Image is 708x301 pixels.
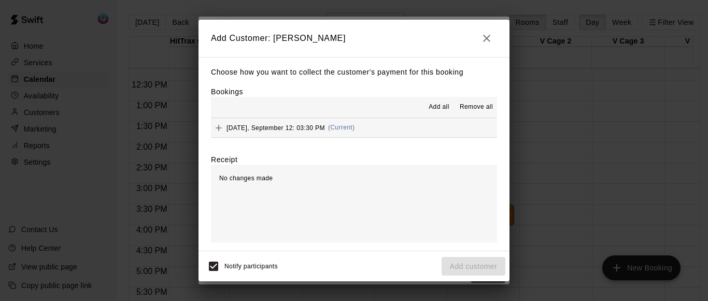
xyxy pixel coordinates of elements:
[224,263,278,270] span: Notify participants
[226,124,325,131] span: [DATE], September 12: 03:30 PM
[211,154,237,165] label: Receipt
[456,99,497,116] button: Remove all
[211,66,497,79] p: Choose how you want to collect the customer's payment for this booking
[211,118,497,137] button: Add[DATE], September 12: 03:30 PM(Current)
[422,99,456,116] button: Add all
[429,102,449,112] span: Add all
[211,123,226,131] span: Add
[460,102,493,112] span: Remove all
[211,88,243,96] label: Bookings
[219,175,273,182] span: No changes made
[328,124,355,131] span: (Current)
[199,20,509,57] h2: Add Customer: [PERSON_NAME]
